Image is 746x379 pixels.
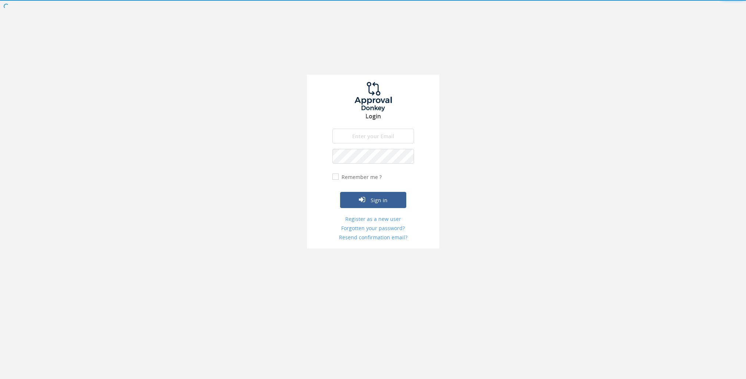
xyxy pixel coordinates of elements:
img: logo.png [346,82,401,111]
input: Enter your Email [332,129,414,143]
a: Resend confirmation email? [332,234,414,241]
label: Remember me ? [340,174,382,181]
a: Register as a new user [332,215,414,223]
button: Sign in [340,192,406,208]
h3: Login [307,113,439,120]
a: Forgotten your password? [332,225,414,232]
